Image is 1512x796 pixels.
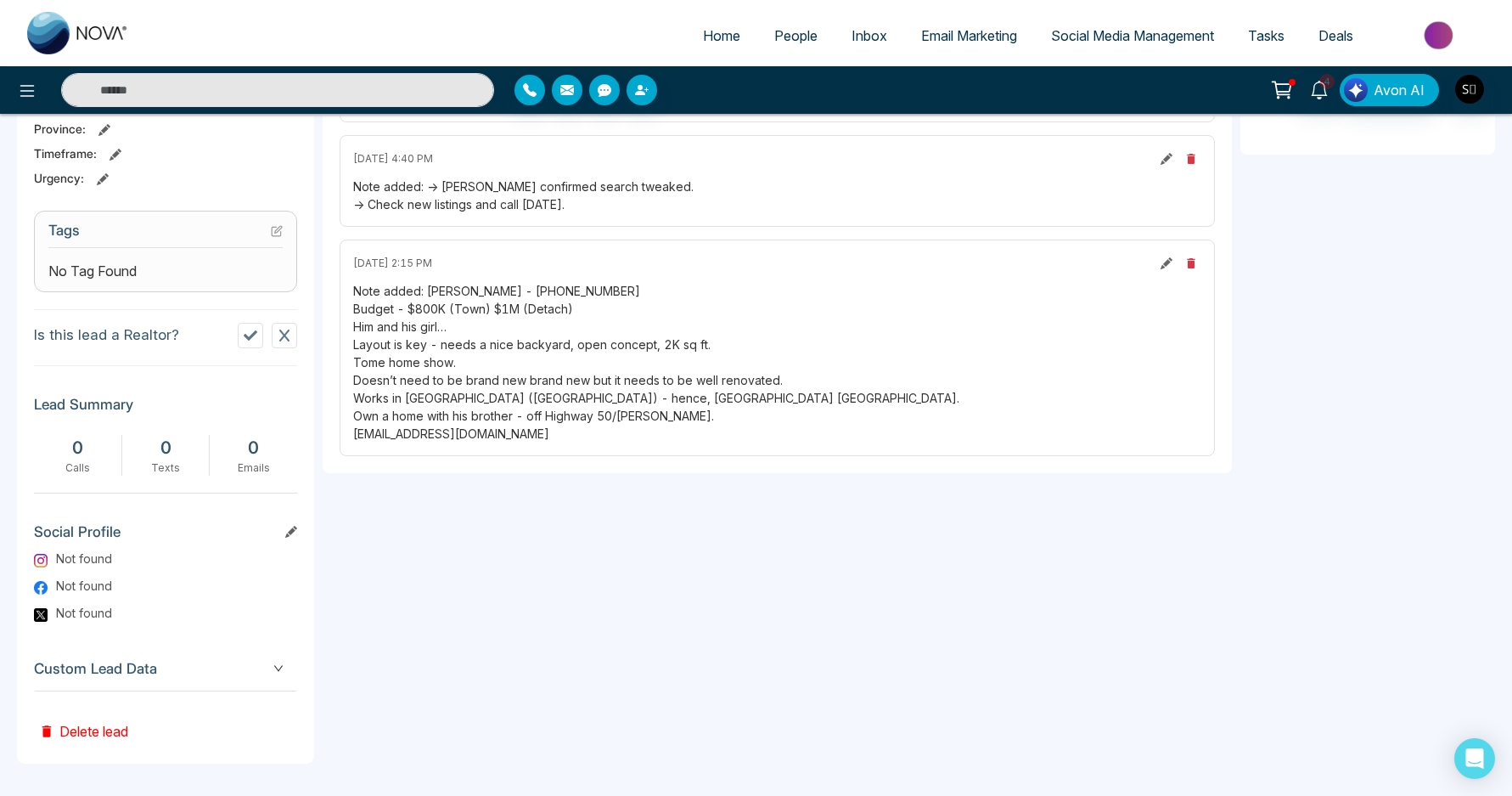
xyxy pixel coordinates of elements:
[1231,20,1301,52] a: Tasks
[1301,20,1370,52] a: Deals
[1319,74,1335,89] span: 4
[131,435,201,460] div: 0
[852,27,887,44] span: Inbox
[34,169,84,187] span: Urgency :
[1344,78,1368,102] img: Lead Flow
[34,120,86,138] span: Province :
[218,435,289,460] div: 0
[218,460,289,476] div: Emails
[56,604,112,622] span: Not found
[34,658,297,680] span: Custom Lead Data
[1051,27,1214,44] span: Social Media Management
[56,577,112,595] span: Not found
[353,151,433,167] span: [DATE] 4:40 PM
[921,27,1017,44] span: Email Marketing
[131,460,201,476] div: Texts
[1455,75,1484,104] img: User Avatar
[1034,20,1231,52] a: Social Media Management
[904,20,1034,52] a: Email Marketing
[1340,74,1439,106] button: Avon AI
[34,554,48,567] img: Instagram Logo
[757,20,835,52] a: People
[1299,74,1340,104] a: 4
[34,523,297,549] h3: Social Profile
[1318,27,1353,44] span: Deals
[34,325,179,347] p: Is this lead a Realtor?
[34,144,97,162] span: Timeframe :
[34,608,48,622] img: Twitter Logo
[686,20,757,52] a: Home
[703,27,740,44] span: Home
[1248,27,1284,44] span: Tasks
[48,222,283,248] h3: Tags
[1379,16,1502,54] img: Market-place.gif
[353,282,1201,443] div: Note added: [PERSON_NAME] - [PHONE_NUMBER] Budget - $800K (Town) $1M (Detach) Him and his girl… L...
[48,261,137,281] span: No Tag Found
[34,396,297,421] h3: Lead Summary
[774,27,818,44] span: People
[353,178,1201,213] div: Note added: -> [PERSON_NAME] confirmed search tweaked. -> Check new listings and call [DATE].
[273,663,284,674] span: down
[42,435,113,460] div: 0
[42,460,113,476] div: Calls
[34,692,133,747] button: Delete lead
[34,581,48,595] img: Facebook Logo
[27,12,129,54] img: Nova CRM Logo
[353,256,432,271] span: [DATE] 2:15 PM
[1454,738,1495,779] div: Open Intercom Messenger
[835,20,904,52] a: Inbox
[1374,80,1425,100] span: Avon AI
[56,550,112,567] span: Not found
